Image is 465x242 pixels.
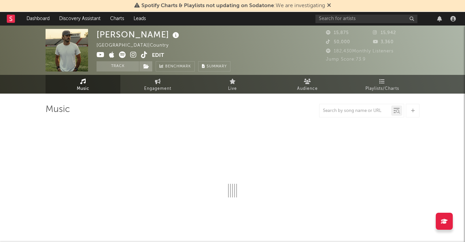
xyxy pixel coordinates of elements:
a: Discovery Assistant [54,12,105,26]
a: Engagement [120,75,195,94]
span: 15,942 [373,31,396,35]
a: Dashboard [22,12,54,26]
input: Search for artists [315,15,417,23]
a: Music [46,75,120,94]
span: Jump Score: 73.9 [326,57,366,62]
input: Search by song name or URL [320,108,391,114]
div: [GEOGRAPHIC_DATA] | Country [97,42,176,50]
span: Music [77,85,89,93]
button: Summary [198,61,230,71]
span: 50,000 [326,40,350,44]
a: Live [195,75,270,94]
a: Benchmark [156,61,195,71]
a: Audience [270,75,345,94]
span: Playlists/Charts [365,85,399,93]
span: Engagement [144,85,171,93]
button: Edit [152,51,164,60]
div: [PERSON_NAME] [97,29,181,40]
span: : We are investigating [141,3,325,9]
span: 182,430 Monthly Listeners [326,49,394,53]
a: Leads [129,12,151,26]
span: 15,875 [326,31,349,35]
span: Benchmark [165,63,191,71]
span: 3,360 [373,40,394,44]
span: Live [228,85,237,93]
button: Track [97,61,139,71]
span: Dismiss [327,3,331,9]
span: Spotify Charts & Playlists not updating on Sodatone [141,3,274,9]
a: Charts [105,12,129,26]
a: Playlists/Charts [345,75,419,94]
span: Summary [207,65,227,68]
span: Audience [297,85,318,93]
